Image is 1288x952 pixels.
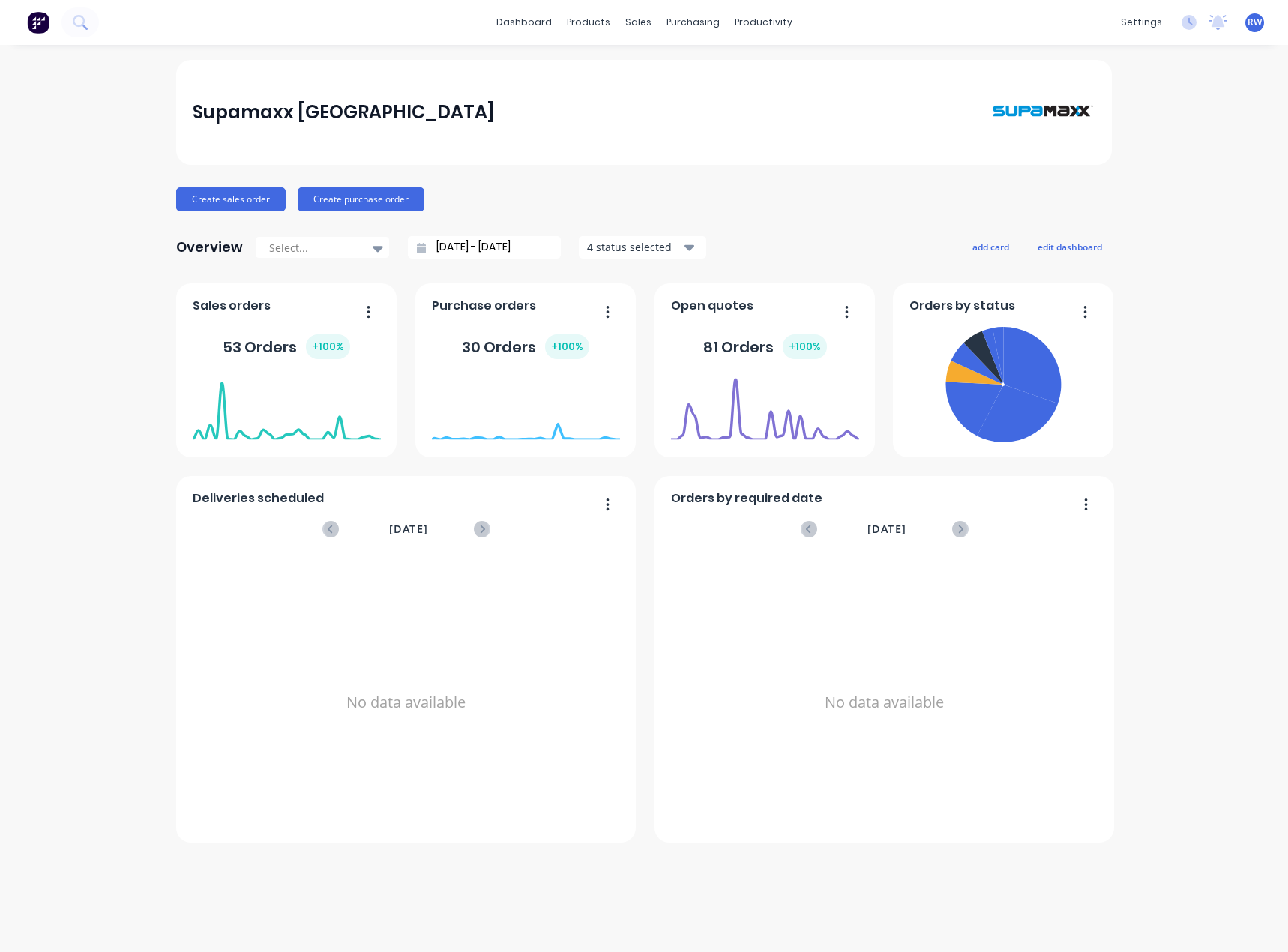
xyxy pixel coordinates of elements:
div: + 100 % [545,334,589,359]
span: Purchase orders [432,297,536,315]
a: dashboard [489,11,559,34]
div: 53 Orders [223,334,350,359]
div: sales [618,11,659,34]
span: Orders by required date [671,489,822,507]
div: Supamaxx [GEOGRAPHIC_DATA] [193,97,495,127]
div: + 100 % [783,334,827,359]
div: purchasing [659,11,727,34]
button: Create sales order [176,187,286,211]
img: Supamaxx Australia [990,75,1095,149]
div: 81 Orders [703,334,827,359]
button: Create purchase order [298,187,424,211]
span: [DATE] [389,521,428,537]
button: edit dashboard [1028,237,1112,256]
div: 4 status selected [587,239,681,255]
button: add card [963,237,1019,256]
img: Factory [27,11,49,34]
span: Orders by status [909,297,1015,315]
span: Sales orders [193,297,271,315]
div: productivity [727,11,800,34]
div: 30 Orders [462,334,589,359]
span: RW [1248,16,1262,29]
span: Open quotes [671,297,753,315]
div: + 100 % [306,334,350,359]
span: [DATE] [867,521,906,537]
button: 4 status selected [579,236,706,259]
div: No data available [671,557,1098,848]
div: Overview [176,232,243,262]
div: No data available [193,557,620,848]
div: settings [1113,11,1170,34]
div: products [559,11,618,34]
